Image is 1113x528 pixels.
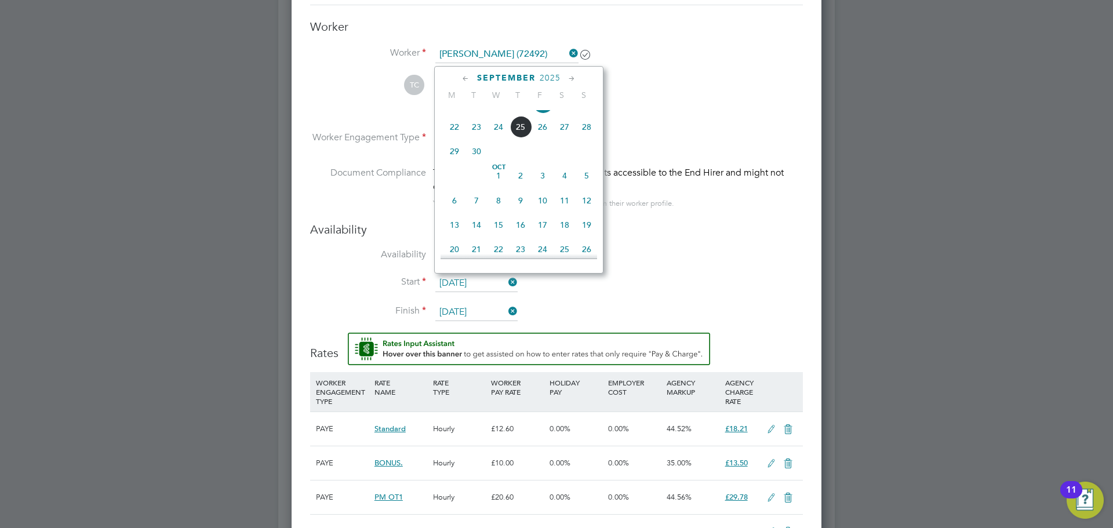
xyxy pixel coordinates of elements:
span: T [507,90,529,100]
span: September [477,73,536,83]
span: 24 [532,238,554,260]
label: Finish [310,305,426,317]
div: Hourly [430,446,489,480]
input: Select one [435,275,518,292]
span: 0.00% [550,492,570,502]
div: PAYE [313,480,372,514]
div: AGENCY MARKUP [664,372,722,402]
label: Document Compliance [310,166,426,208]
span: 5 [576,165,598,187]
span: Oct [488,165,510,170]
span: 0.00% [550,424,570,434]
span: 6 [443,190,465,212]
span: 17 [532,214,554,236]
div: Hourly [430,480,489,514]
span: 22 [443,116,465,138]
span: 14 [465,214,488,236]
div: Hourly [430,412,489,446]
input: Search for... [435,46,579,63]
span: 7 [465,190,488,212]
span: TC [404,75,424,95]
span: 29 [443,140,465,162]
span: 30 [465,140,488,162]
span: 44.56% [667,492,692,502]
span: £29.78 [725,492,748,502]
input: Select one [435,304,518,321]
div: You can edit access to this worker’s documents from their worker profile. [433,196,674,210]
h3: Availability [310,222,803,237]
span: BONUS. [374,458,403,468]
span: 10 [532,190,554,212]
div: RATE TYPE [430,372,489,402]
span: 15 [488,214,510,236]
span: PM OT1 [374,492,403,502]
span: 18 [554,214,576,236]
div: HOLIDAY PAY [547,372,605,402]
span: 3 [532,165,554,187]
span: 1 [488,165,510,187]
h3: Rates [310,333,803,361]
span: 23 [465,116,488,138]
span: 27 [554,116,576,138]
span: £18.21 [725,424,748,434]
span: 0.00% [608,458,629,468]
span: 12 [576,190,598,212]
span: 21 [465,238,488,260]
div: 11 [1066,490,1076,505]
span: M [441,90,463,100]
span: 0.00% [608,424,629,434]
span: 20 [443,238,465,260]
div: PAYE [313,446,372,480]
span: 2025 [540,73,561,83]
button: Open Resource Center, 11 new notifications [1067,482,1104,519]
label: Worker [310,47,426,59]
div: WORKER ENGAGEMENT TYPE [313,372,372,412]
span: 25 [510,116,532,138]
span: 13 [443,214,465,236]
span: 26 [532,116,554,138]
div: RATE NAME [372,372,430,402]
div: AGENCY CHARGE RATE [722,372,761,412]
button: Rate Assistant [348,333,710,365]
label: Worker Engagement Type [310,132,426,144]
span: 25 [554,238,576,260]
span: 8 [488,190,510,212]
div: £20.60 [488,480,547,514]
span: 24 [488,116,510,138]
span: 19 [576,214,598,236]
div: EMPLOYER COST [605,372,664,402]
span: 4 [554,165,576,187]
span: S [551,90,573,100]
span: 35.00% [667,458,692,468]
label: Availability [310,249,426,261]
span: 26 [576,238,598,260]
span: 2 [510,165,532,187]
span: W [485,90,507,100]
span: T [463,90,485,100]
div: £12.60 [488,412,547,446]
h3: Worker [310,19,803,34]
span: 11 [554,190,576,212]
span: 22 [488,238,510,260]
div: This worker has no Compliance Documents accessible to the End Hirer and might not qualify for thi... [433,166,803,194]
span: 9 [510,190,532,212]
span: 0.00% [608,492,629,502]
span: Standard [374,424,406,434]
label: Start [310,276,426,288]
span: 28 [576,116,598,138]
span: 44.52% [667,424,692,434]
div: PAYE [313,412,372,446]
span: S [573,90,595,100]
div: £10.00 [488,446,547,480]
span: 16 [510,214,532,236]
span: 23 [510,238,532,260]
div: WORKER PAY RATE [488,372,547,402]
span: 0.00% [550,458,570,468]
span: £13.50 [725,458,748,468]
span: F [529,90,551,100]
